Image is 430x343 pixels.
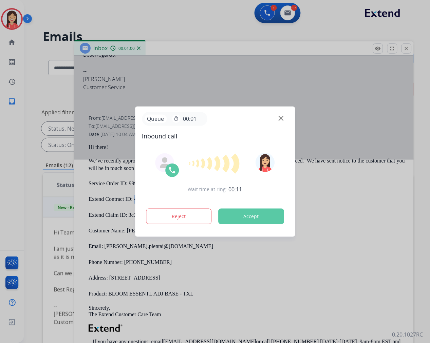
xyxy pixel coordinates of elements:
[218,209,284,224] button: Accept
[256,153,275,172] img: avatar
[146,209,212,224] button: Reject
[392,331,423,339] p: 0.20.1027RC
[168,166,176,174] img: call-icon
[173,116,179,121] mat-icon: timer
[229,185,242,193] span: 00:11
[159,157,170,168] img: agent-avatar
[188,186,227,193] span: Wait time at ring:
[183,115,197,123] span: 00:01
[145,115,167,123] p: Queue
[279,116,284,121] img: close-button
[142,131,288,141] span: Inbound call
